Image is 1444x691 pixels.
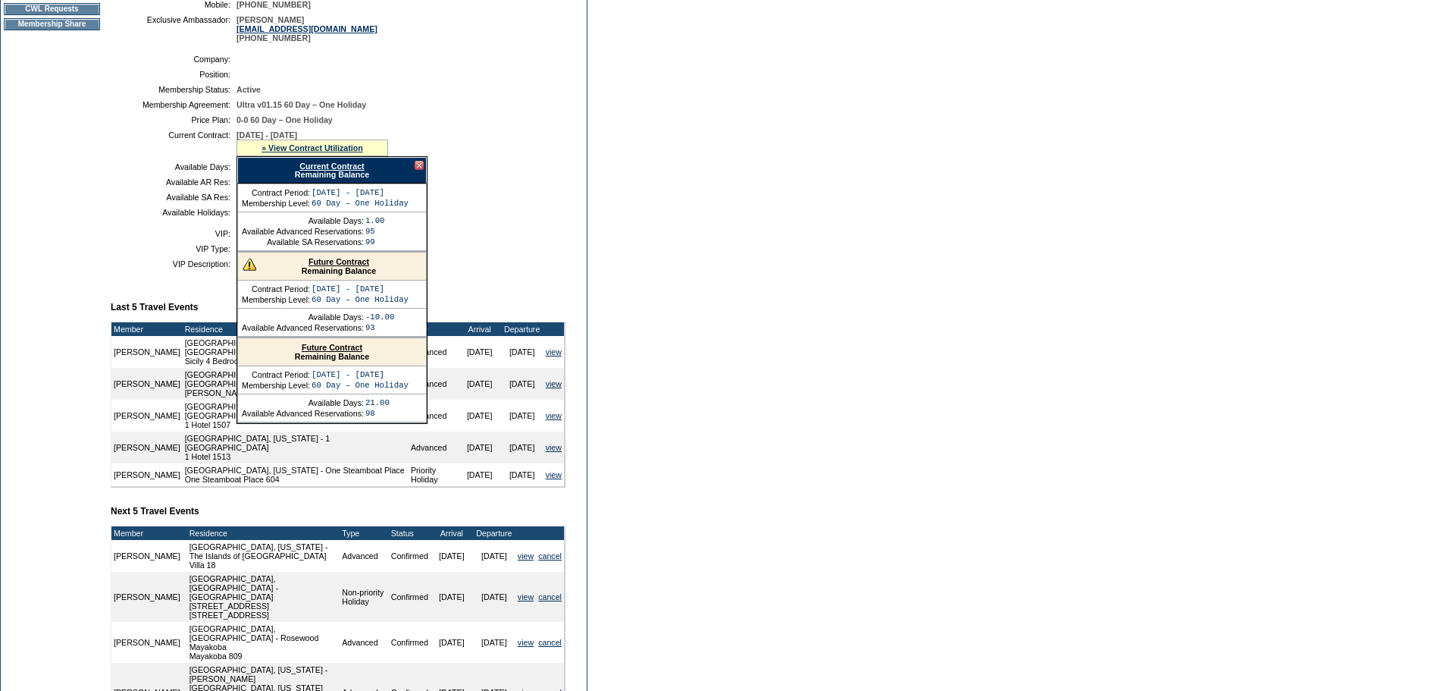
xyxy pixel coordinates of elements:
[538,592,562,601] a: cancel
[518,551,534,561] a: view
[546,379,562,388] a: view
[187,540,340,572] td: [GEOGRAPHIC_DATA], [US_STATE] - The Islands of [GEOGRAPHIC_DATA] Villa 18
[117,55,230,64] td: Company:
[236,100,366,109] span: Ultra v01.15 60 Day – One Holiday
[242,216,364,225] td: Available Days:
[431,572,473,622] td: [DATE]
[431,622,473,663] td: [DATE]
[312,199,409,208] td: 60 Day – One Holiday
[409,400,459,432] td: Advanced
[365,313,394,322] td: -10.00
[299,162,364,171] a: Current Contract
[501,368,543,400] td: [DATE]
[518,638,534,647] a: view
[117,229,230,238] td: VIP:
[117,130,230,156] td: Current Contract:
[340,540,389,572] td: Advanced
[312,381,409,390] td: 60 Day – One Holiday
[183,432,409,463] td: [GEOGRAPHIC_DATA], [US_STATE] - 1 [GEOGRAPHIC_DATA] 1 Hotel 1513
[312,295,409,304] td: 60 Day – One Holiday
[262,143,363,152] a: » View Contract Utilization
[183,336,409,368] td: [GEOGRAPHIC_DATA], [GEOGRAPHIC_DATA] - [GEOGRAPHIC_DATA], [GEOGRAPHIC_DATA] Sicily 4 Bedroom Seaf...
[501,400,543,432] td: [DATE]
[365,409,390,418] td: 98
[117,193,230,202] td: Available SA Res:
[111,400,183,432] td: [PERSON_NAME]
[409,432,459,463] td: Advanced
[111,368,183,400] td: [PERSON_NAME]
[459,400,501,432] td: [DATE]
[409,368,459,400] td: Advanced
[340,526,389,540] td: Type
[501,432,543,463] td: [DATE]
[501,463,543,486] td: [DATE]
[183,322,409,336] td: Residence
[236,85,261,94] span: Active
[242,381,310,390] td: Membership Level:
[4,18,100,30] td: Membership Share
[183,400,409,432] td: [GEOGRAPHIC_DATA], [US_STATE] - 1 [GEOGRAPHIC_DATA] 1 Hotel 1507
[389,526,431,540] td: Status
[111,540,183,572] td: [PERSON_NAME]
[117,85,230,94] td: Membership Status:
[117,259,230,269] td: VIP Description:
[187,622,340,663] td: [GEOGRAPHIC_DATA], [GEOGRAPHIC_DATA] - Rosewood Mayakoba Mayakoba 809
[459,322,501,336] td: Arrival
[409,322,459,336] td: Type
[518,592,534,601] a: view
[242,188,310,197] td: Contract Period:
[117,115,230,124] td: Price Plan:
[242,313,364,322] td: Available Days:
[236,24,377,33] a: [EMAIL_ADDRESS][DOMAIN_NAME]
[111,463,183,486] td: [PERSON_NAME]
[312,188,409,197] td: [DATE] - [DATE]
[312,370,409,379] td: [DATE] - [DATE]
[242,323,364,332] td: Available Advanced Reservations:
[111,526,183,540] td: Member
[111,506,199,517] b: Next 5 Travel Events
[187,572,340,622] td: [GEOGRAPHIC_DATA], [GEOGRAPHIC_DATA] - [GEOGRAPHIC_DATA][STREET_ADDRESS] [STREET_ADDRESS]
[243,257,256,271] img: There are insufficient days and/or tokens to cover this reservation
[473,540,515,572] td: [DATE]
[365,237,385,247] td: 99
[431,540,473,572] td: [DATE]
[117,15,230,42] td: Exclusive Ambassador:
[238,338,426,366] div: Remaining Balance
[546,470,562,479] a: view
[389,540,431,572] td: Confirmed
[236,115,333,124] span: 0-0 60 Day – One Holiday
[242,295,310,304] td: Membership Level:
[238,253,426,281] div: Remaining Balance
[538,551,562,561] a: cancel
[236,15,377,42] span: [PERSON_NAME] [PHONE_NUMBER]
[242,409,364,418] td: Available Advanced Reservations:
[340,572,389,622] td: Non-priority Holiday
[237,157,427,184] div: Remaining Balance
[501,322,543,336] td: Departure
[431,526,473,540] td: Arrival
[365,216,385,225] td: 1.00
[473,622,515,663] td: [DATE]
[340,622,389,663] td: Advanced
[473,572,515,622] td: [DATE]
[546,443,562,452] a: view
[546,411,562,420] a: view
[309,257,369,266] a: Future Contract
[459,368,501,400] td: [DATE]
[183,368,409,400] td: [GEOGRAPHIC_DATA], [US_STATE] - 71 [GEOGRAPHIC_DATA], [GEOGRAPHIC_DATA] [PERSON_NAME] 203
[302,343,362,352] a: Future Contract
[459,336,501,368] td: [DATE]
[111,622,183,663] td: [PERSON_NAME]
[117,162,230,171] td: Available Days:
[111,322,183,336] td: Member
[538,638,562,647] a: cancel
[473,526,515,540] td: Departure
[389,572,431,622] td: Confirmed
[111,432,183,463] td: [PERSON_NAME]
[459,463,501,486] td: [DATE]
[409,336,459,368] td: Advanced
[111,572,183,622] td: [PERSON_NAME]
[242,237,364,247] td: Available SA Reservations:
[236,130,297,140] span: [DATE] - [DATE]
[183,463,409,486] td: [GEOGRAPHIC_DATA], [US_STATE] - One Steamboat Place One Steamboat Place 604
